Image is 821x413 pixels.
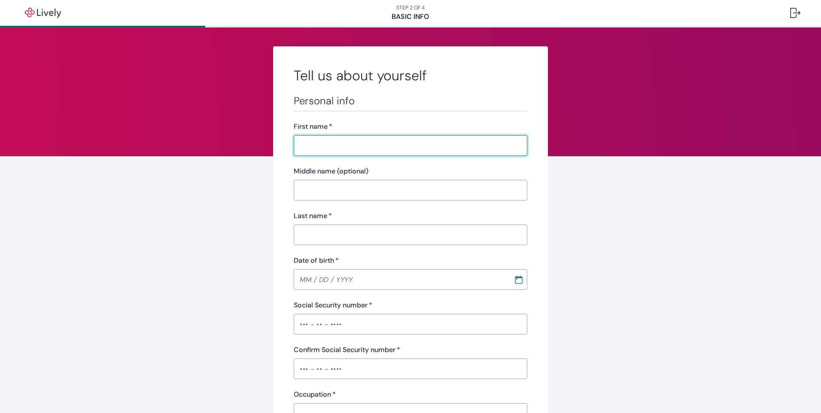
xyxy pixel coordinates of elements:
[294,271,508,288] input: MM / DD / YYYY
[783,3,807,23] button: Log out
[294,345,400,355] label: Confirm Social Security number
[511,272,526,287] button: Choose date
[294,166,368,176] label: Middle name (optional)
[294,94,527,107] h3: Personal info
[294,316,527,333] input: ••• - •• - ••••
[19,8,67,18] img: Lively
[514,275,523,284] svg: Calendar
[294,360,527,377] input: ••• - •• - ••••
[294,121,332,132] label: First name
[294,255,339,266] label: Date of birth
[294,67,527,84] h2: Tell us about yourself
[294,300,372,310] label: Social Security number
[294,211,332,221] label: Last name
[294,389,336,400] label: Occupation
